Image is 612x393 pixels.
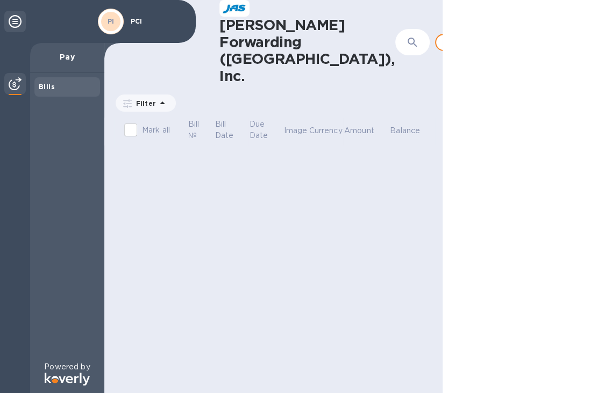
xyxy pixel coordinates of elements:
span: Balance [390,125,434,136]
p: Filter [132,99,156,108]
span: Bill № [188,119,214,141]
span: Due Date [250,119,282,141]
p: Currency [309,125,343,136]
span: Bill Date [215,119,248,141]
p: Image [283,125,307,136]
img: Logo [45,373,90,385]
p: Powered by [44,361,90,373]
p: Due Date [250,119,268,141]
p: Bill Date [215,119,234,141]
p: PCI [131,18,184,25]
p: Balance [390,125,420,136]
b: Bills [39,83,55,91]
span: Amount [344,125,388,136]
p: Bill № [188,119,200,141]
p: Mark all [142,125,170,136]
p: Amount [344,125,374,136]
h1: [PERSON_NAME] Forwarding ([GEOGRAPHIC_DATA]), Inc. [219,17,395,84]
p: Pay [39,52,96,62]
b: PI [108,17,115,25]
